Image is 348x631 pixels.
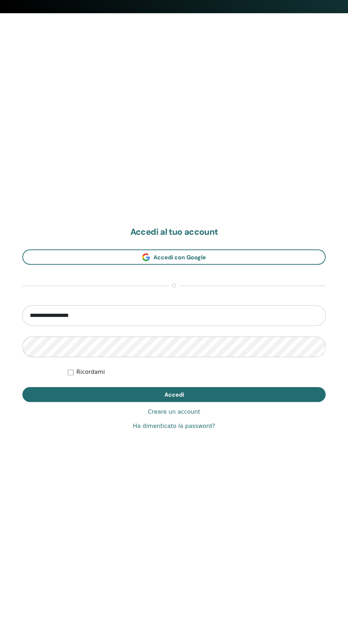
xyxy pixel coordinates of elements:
button: Accedi [22,387,326,402]
a: Accedi con Google [22,249,326,265]
span: Accedi con Google [153,254,206,261]
div: Keep me authenticated indefinitely or until I manually logout [68,368,326,376]
a: Creare un account [148,408,200,416]
a: Ha dimenticato la password? [133,422,215,430]
span: Accedi [164,391,184,398]
h2: Accedi al tuo account [22,227,326,237]
span: o [168,282,180,290]
label: Ricordami [76,368,105,376]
